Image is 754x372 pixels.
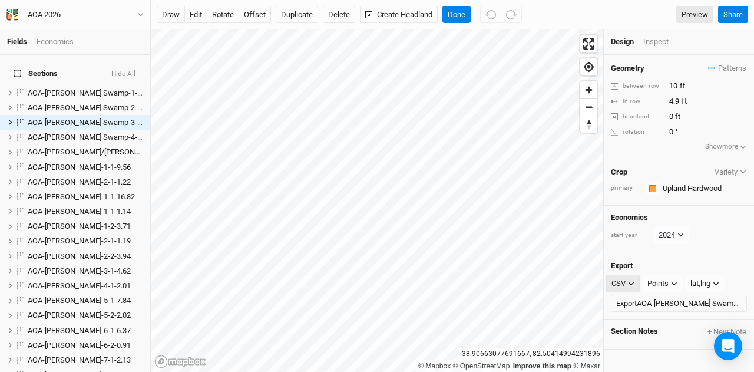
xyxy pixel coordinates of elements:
[707,327,747,337] button: + New Note
[659,182,747,196] input: Upland Hardwood
[37,37,74,47] div: Economics
[7,37,27,46] a: Fields
[714,332,742,360] div: Open Intercom Messenger
[28,88,158,97] span: AOA-[PERSON_NAME] Swamp-1-1-4.08
[276,6,318,24] button: Duplicate
[685,275,725,292] button: lat,lng
[714,167,747,176] button: Variety
[611,231,652,240] div: start year
[28,163,143,172] div: AOA-Darby Oaks-1-1-9.56
[28,192,143,202] div: AOA-Elick-1-1-16.82
[157,6,185,24] button: draw
[606,275,640,292] button: CSV
[28,296,143,305] div: AOA-Genevieve Jones-5-1-7.84
[580,98,597,116] button: Zoom out
[28,236,143,246] div: AOA-Genevieve Jones-2-1-1.19
[28,252,143,261] div: AOA-Genevieve Jones-2-2-3.94
[705,141,748,153] button: Showmore
[642,275,683,292] button: Points
[28,341,143,350] div: AOA-Genevieve Jones-6-2-0.91
[442,6,471,24] button: Done
[28,266,143,276] div: AOA-Genevieve Jones-3-1-4.62
[28,88,143,98] div: AOA-Cackley Swamp-1-1-4.08
[28,133,158,141] span: AOA-[PERSON_NAME] Swamp-4-1-8.54
[580,81,597,98] button: Zoom in
[28,192,135,201] span: AOA-[PERSON_NAME]-1-1-16.82
[580,35,597,52] button: Enter fullscreen
[28,296,131,305] span: AOA-[PERSON_NAME]-5-1-7.84
[360,6,438,24] button: Create Headland
[28,147,143,157] div: AOA-Cossin/Kreisel-1-1-18.70
[28,222,143,231] div: AOA-Genevieve Jones-1-2-3.71
[708,62,746,74] span: Patterns
[28,281,143,291] div: AOA-Genevieve Jones-4-1-2.01
[28,9,61,21] div: AOA 2026
[580,58,597,75] button: Find my location
[453,362,510,370] a: OpenStreetMap
[28,118,154,127] span: AOA-[PERSON_NAME] Swamp-3-1-1.2
[239,6,271,24] button: offset
[28,163,131,172] span: AOA-[PERSON_NAME]-1-1-9.56
[611,213,747,222] h4: Economics
[184,6,207,24] button: edit
[28,177,131,186] span: AOA-[PERSON_NAME]-2-1-1.22
[501,6,522,24] button: Redo (^Z)
[28,311,131,320] span: AOA-[PERSON_NAME]-5-2-2.02
[418,362,451,370] a: Mapbox
[28,236,131,245] span: AOA-[PERSON_NAME]-2-1-1.19
[611,37,634,47] div: Design
[28,341,131,350] span: AOA-[PERSON_NAME]-6-2-0.91
[28,355,143,365] div: AOA-Genevieve Jones-7-1-2.13
[611,327,658,337] span: Section Notes
[611,82,663,91] div: between row
[28,326,143,335] div: AOA-Genevieve Jones-6-1-6.37
[611,184,640,193] div: primary
[653,226,689,244] button: 2024
[643,37,685,47] div: Inspect
[28,266,131,275] span: AOA-[PERSON_NAME]-3-1-4.62
[690,278,710,289] div: lat,lng
[111,70,136,78] button: Hide All
[28,207,143,216] div: AOA-Genevieve Jones-1-1-1.14
[718,6,748,24] button: Share
[611,64,644,73] h4: Geometry
[323,6,355,24] button: Delete
[676,6,713,24] a: Preview
[611,278,626,289] div: CSV
[151,29,603,372] canvas: Map
[480,6,501,24] button: Undo (^z)
[611,97,663,106] div: in row
[28,103,143,113] div: AOA-Cackley Swamp-2-1-5.80
[28,177,143,187] div: AOA-Darby Oaks-2-1-1.22
[154,355,206,368] a: Mapbox logo
[611,113,663,121] div: headland
[28,207,131,216] span: AOA-[PERSON_NAME]-1-1-1.14
[28,355,131,364] span: AOA-[PERSON_NAME]-7-1-2.13
[207,6,239,24] button: rotate
[573,362,600,370] a: Maxar
[647,278,669,289] div: Points
[28,222,131,231] span: AOA-[PERSON_NAME]-1-2-3.71
[28,326,131,335] span: AOA-[PERSON_NAME]-6-1-6.37
[28,133,143,142] div: AOA-Cackley Swamp-4-1-8.54
[6,8,144,21] button: AOA 2026
[28,252,131,261] span: AOA-[PERSON_NAME]-2-2-3.94
[28,281,131,290] span: AOA-[PERSON_NAME]-4-1-2.01
[28,103,158,112] span: AOA-[PERSON_NAME] Swamp-2-1-5.80
[611,261,747,271] h4: Export
[611,167,627,177] h4: Crop
[611,295,747,312] button: ExportAOA-[PERSON_NAME] Swamp-3-1-1.2
[28,118,143,127] div: AOA-Cackley Swamp-3-1-1.2
[459,348,603,360] div: 38.90663077691667 , -82.50414994231896
[14,69,58,78] span: Sections
[707,62,747,75] button: Patterns
[28,147,194,156] span: AOA-[PERSON_NAME]/[PERSON_NAME]-1-1-18.70
[28,311,143,320] div: AOA-Genevieve Jones-5-2-2.02
[580,116,597,133] button: Reset bearing to north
